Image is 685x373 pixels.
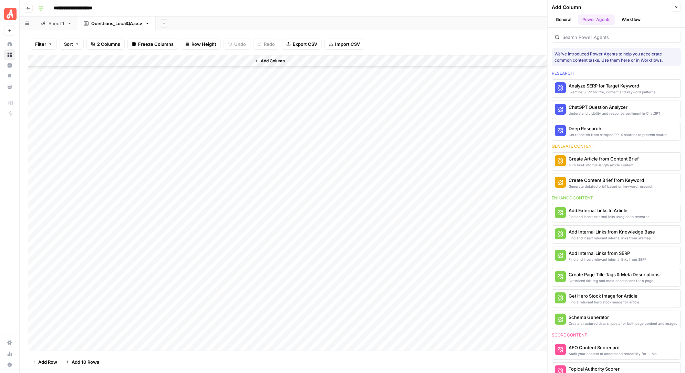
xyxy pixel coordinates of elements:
[569,214,650,219] div: Find and insert external links using deep research
[552,101,681,119] button: ChatGPT Question AnalyzerUnderstand visibility and response sentiment in ChatGPT
[191,41,216,48] span: Row Height
[569,250,646,257] div: Add Internal Links from SERP
[138,41,174,48] span: Freeze Columns
[552,204,681,222] button: Add External Links to ArticleFind and insert external links using deep research
[252,56,288,65] button: Add Column
[4,49,15,60] a: Browse
[335,41,360,48] span: Import CSV
[569,257,646,262] div: Find and insert relevant internal links from SERP
[61,356,103,367] button: Add 10 Rows
[60,39,84,50] button: Sort
[78,17,156,30] a: Questions_LocalQA.csv
[4,60,15,71] a: Insights
[569,321,677,326] div: Create structured data snippets for both page content and images
[552,341,681,359] button: AEO Content ScorecardAudit your content to understand readability for LLMs
[569,162,639,168] div: Turn brief into full-length article content
[38,359,57,365] span: Add Row
[552,226,681,244] button: Add Internal Links from Knowledge BaseFind and insert relevant internal links from sitemap
[28,356,61,367] button: Add Row
[552,14,575,25] button: General
[569,351,656,356] div: Audit your content to understand readability for LLMs
[552,195,681,201] div: Enhance content
[264,41,275,48] span: Redo
[127,39,178,50] button: Freeze Columns
[4,8,17,20] img: Angi Logo
[562,34,678,41] input: Search Power Agents
[569,155,639,162] div: Create Article from Content Brief
[35,41,46,48] span: Filter
[569,278,660,283] div: Optimized title tag and meta descriptions for a page
[253,39,279,50] button: Redo
[293,41,317,48] span: Export CSV
[569,365,662,372] div: Topical Authority Scorer
[97,41,120,48] span: 2 Columns
[282,39,322,50] button: Export CSV
[569,104,660,111] div: ChatGPT Question Analyzer
[31,39,57,50] button: Filter
[91,20,142,27] div: Questions_LocalQA.csv
[617,14,645,25] button: Workflow
[4,337,15,348] a: Settings
[552,268,681,286] button: Create Page Title Tags & Meta DescriptionsOptimized title tag and meta descriptions for a page
[569,111,660,116] div: Understand visibility and response sentiment in ChatGPT
[261,58,285,64] span: Add Column
[569,292,639,299] div: Get Hero Stock Image for Article
[552,174,681,192] button: Create Content Brief from KeywordGenerate detailed brief based on keyword research
[49,20,64,27] div: Sheet 1
[578,14,615,25] button: Power Agents
[569,299,639,305] div: Find a relevant hero stock image for article
[552,122,681,140] button: Deep ResearchGet research from scraped PPLX sources to prevent source [MEDICAL_DATA]
[569,228,655,235] div: Add Internal Links from Knowledge Base
[569,207,650,214] div: Add External Links to Article
[4,39,15,50] a: Home
[569,184,653,189] div: Generate detailed brief based on keyword research
[569,82,655,89] div: Analyze SERP for Target Keyword
[234,41,246,48] span: Undo
[4,71,15,82] a: Opportunities
[64,41,73,48] span: Sort
[4,81,15,92] a: Your Data
[552,143,681,149] div: Generate content
[552,80,681,97] button: Analyze SERP for Target KeywordExamine SERP for title, content and keyword patterns
[554,51,678,63] div: We've introduced Power Agents to help you accelerate common content tasks. Use them here or in Wo...
[4,6,15,23] button: Workspace: Angi
[569,235,655,241] div: Find and insert relevant internal links from sitemap
[35,17,78,30] a: Sheet 1
[86,39,125,50] button: 2 Columns
[181,39,221,50] button: Row Height
[72,359,99,365] span: Add 10 Rows
[552,247,681,265] button: Add Internal Links from SERPFind and insert relevant internal links from SERP
[569,125,678,132] div: Deep Research
[569,132,678,137] div: Get research from scraped PPLX sources to prevent source [MEDICAL_DATA]
[552,311,681,329] button: Schema GeneratorCreate structured data snippets for both page content and images
[552,153,681,170] button: Create Article from Content BriefTurn brief into full-length article content
[569,89,655,95] div: Examine SERP for title, content and keyword patterns
[569,314,677,321] div: Schema Generator
[552,290,681,308] button: Get Hero Stock Image for ArticleFind a relevant hero stock image for article
[569,344,656,351] div: AEO Content Scorecard
[552,332,681,338] div: Score content
[569,177,653,184] div: Create Content Brief from Keyword
[324,39,364,50] button: Import CSV
[4,359,15,370] button: Help + Support
[569,271,660,278] div: Create Page Title Tags & Meta Descriptions
[224,39,250,50] button: Undo
[4,348,15,359] a: Usage
[552,70,681,76] div: Research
